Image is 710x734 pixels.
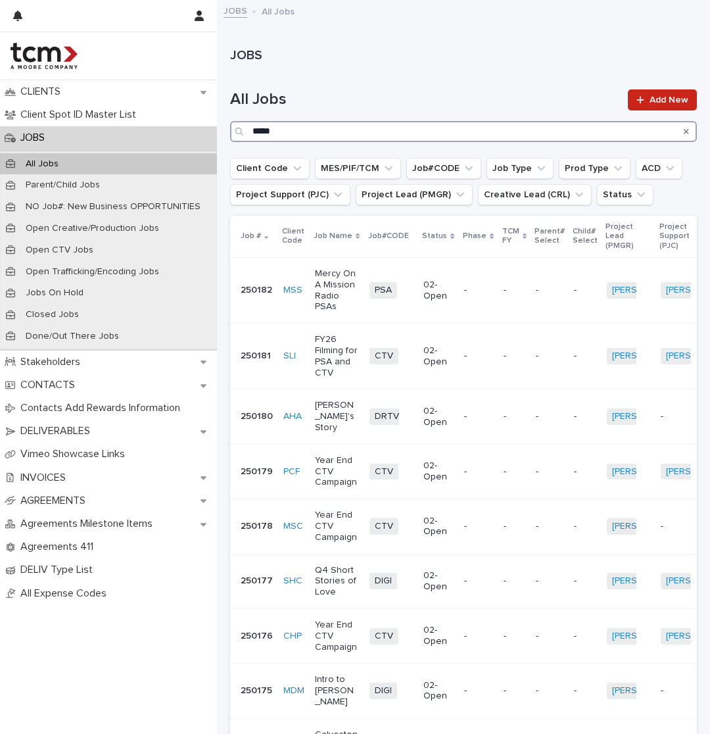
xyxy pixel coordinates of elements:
p: - [464,521,492,532]
p: - [574,631,596,642]
p: - [661,521,705,532]
p: - [464,685,492,697]
p: - [536,685,563,697]
p: - [504,521,525,532]
p: CLIENTS [15,86,71,98]
a: [PERSON_NAME]-TCM [612,285,706,296]
p: Year End CTV Campaign [315,510,359,543]
a: Add New [628,89,697,110]
p: Done/Out There Jobs [15,331,130,342]
button: ACD [636,158,682,179]
p: DELIVERABLES [15,425,101,437]
p: TCM FY [502,224,519,249]
a: [PERSON_NAME]-TCM [612,575,706,587]
p: - [464,575,492,587]
button: Creative Lead (CRL) [478,184,592,205]
p: CONTACTS [15,379,85,391]
span: CTV [369,628,398,645]
p: - [464,285,492,296]
p: 02-Open [423,406,454,428]
p: 250175 [241,685,273,697]
button: MES/PIF/TCM [315,158,401,179]
h1: JOBS [230,47,687,63]
p: - [536,575,563,587]
p: - [661,685,705,697]
p: Job#CODE [368,229,409,243]
span: Add New [650,95,688,105]
input: Search [230,121,697,142]
p: Job Name [314,229,352,243]
span: CTV [369,464,398,480]
p: 02-Open [423,345,454,368]
p: 250179 [241,466,273,477]
p: Jobs On Hold [15,287,94,299]
p: - [504,351,525,362]
p: - [574,521,596,532]
p: Vimeo Showcase Links [15,448,135,460]
a: MSC [283,521,303,532]
p: JOBS [15,132,55,144]
a: MDM [283,685,304,697]
p: FY26 Filming for PSA and CTV [315,334,359,378]
p: - [504,685,525,697]
p: Open CTV Jobs [15,245,104,256]
p: Stakeholders [15,356,91,368]
p: 250180 [241,411,273,422]
p: - [464,466,492,477]
p: - [574,285,596,296]
p: Open Trafficking/Encoding Jobs [15,266,170,278]
p: [PERSON_NAME]'s Story [315,400,359,433]
p: All Jobs [262,3,295,18]
a: [PERSON_NAME]-TCM [612,631,706,642]
span: CTV [369,348,398,364]
p: Mercy On A Mission Radio PSAs [315,268,359,312]
p: Year End CTV Campaign [315,455,359,488]
p: - [661,411,705,422]
p: - [536,285,563,296]
p: - [504,631,525,642]
button: Prod Type [559,158,630,179]
p: - [536,466,563,477]
p: All Expense Codes [15,587,117,600]
p: Agreements Milestone Items [15,518,163,530]
p: Closed Jobs [15,309,89,320]
a: CHP [283,631,302,642]
p: 02-Open [423,625,454,647]
p: 250178 [241,521,273,532]
a: PCF [283,466,300,477]
p: 02-Open [423,460,454,483]
p: 02-Open [423,516,454,538]
p: INVOICES [15,472,76,484]
button: Project Support (PJC) [230,184,350,205]
a: AHA [283,411,302,422]
p: Year End CTV Campaign [315,620,359,652]
p: All Jobs [15,159,69,170]
button: Job Type [486,158,554,179]
p: 02-Open [423,680,454,702]
p: - [504,411,525,422]
p: - [504,575,525,587]
p: 250182 [241,285,273,296]
p: Child# Select [573,224,598,249]
p: 250181 [241,351,273,362]
p: - [504,285,525,296]
p: Agreements 411 [15,541,104,553]
a: [PERSON_NAME]-TCM [612,411,706,422]
p: Phase [463,229,486,243]
a: MSS [283,285,302,296]
a: SHC [283,575,302,587]
p: 250176 [241,631,273,642]
p: DELIV Type List [15,564,103,576]
a: [PERSON_NAME]-TCM [612,685,706,697]
p: Intro to [PERSON_NAME] [315,674,359,707]
a: [PERSON_NAME]-TCM [612,351,706,362]
p: - [536,631,563,642]
a: [PERSON_NAME]-TCM [612,466,706,477]
img: 4hMmSqQkux38exxPVZHQ [11,43,78,69]
p: Q4 Short Stories of Love [315,565,359,598]
p: 02-Open [423,570,454,593]
p: Project Support (PJC) [659,220,706,253]
button: Job#CODE [406,158,481,179]
span: DIGI [369,683,397,699]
